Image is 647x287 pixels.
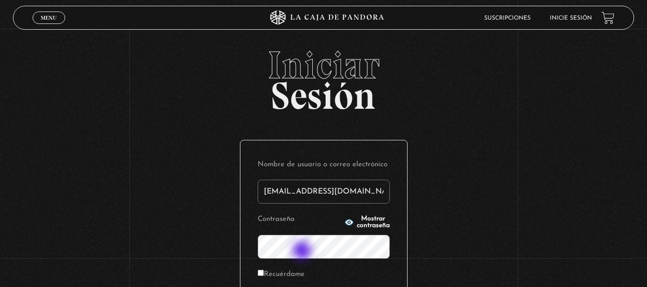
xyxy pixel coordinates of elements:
a: Inicie sesión [550,15,592,21]
span: Iniciar [13,46,634,84]
a: View your shopping cart [602,11,614,24]
a: Suscripciones [484,15,531,21]
input: Recuérdame [258,270,264,276]
label: Nombre de usuario o correo electrónico [258,158,390,172]
span: Menu [41,15,57,21]
button: Mostrar contraseña [344,216,390,229]
span: Cerrar [37,23,60,30]
label: Contraseña [258,212,341,227]
h2: Sesión [13,46,634,107]
label: Recuérdame [258,267,305,282]
span: Mostrar contraseña [357,216,390,229]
